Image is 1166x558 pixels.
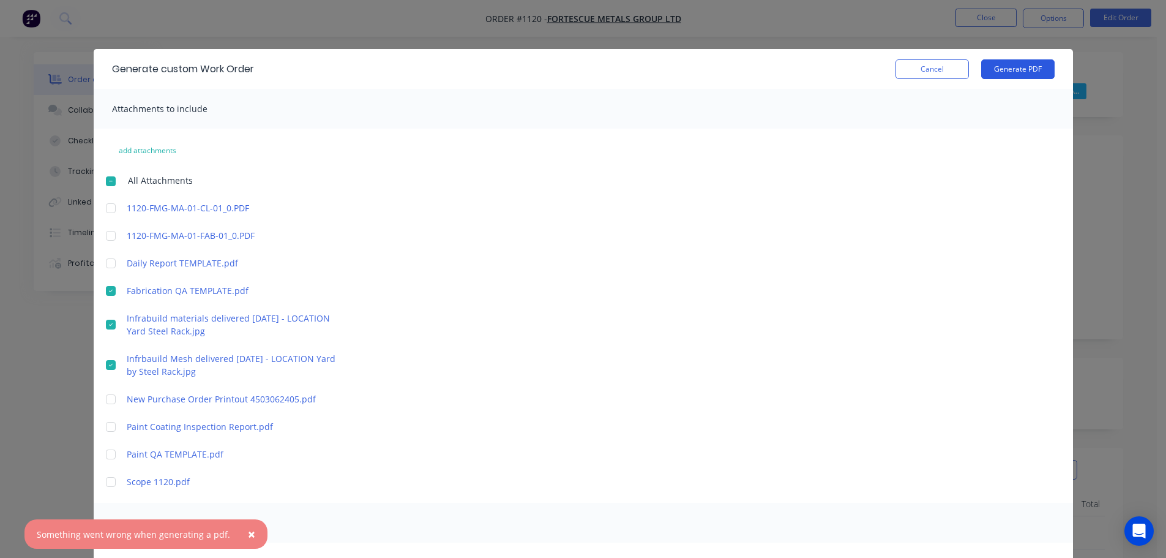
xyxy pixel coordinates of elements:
[112,103,207,115] span: Attachments to include
[37,528,230,541] div: Something went wrong when generating a pdf.
[248,526,255,543] span: ×
[127,393,341,405] a: New Purchase Order Printout 4503062405.pdf
[127,284,341,297] a: Fabrication QA TEMPLATE.pdf
[981,59,1055,79] button: Generate PDF
[127,202,341,214] a: 1120-FMG-MA-01-CL-01_0.PDF
[128,174,193,187] span: All Attachments
[127,312,341,337] a: Infrabuild materials delivered [DATE] - LOCATION Yard Steel Rack.jpg
[127,229,341,242] a: 1120-FMG-MA-01-FAB-01_0.PDF
[127,448,341,461] a: Paint QA TEMPLATE.pdf
[127,257,341,270] a: Daily Report TEMPLATE.pdf
[106,141,189,160] button: add attachments
[127,420,341,433] a: Paint Coating Inspection Report.pdf
[112,62,254,77] div: Generate custom Work Order
[127,352,341,378] a: Infrbauild Mesh delivered [DATE] - LOCATION Yard by Steel Rack.jpg
[112,517,192,529] span: Products to include
[1124,516,1154,546] div: Open Intercom Messenger
[236,519,267,549] button: Close
[127,475,341,488] a: Scope 1120.pdf
[895,59,969,79] button: Cancel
